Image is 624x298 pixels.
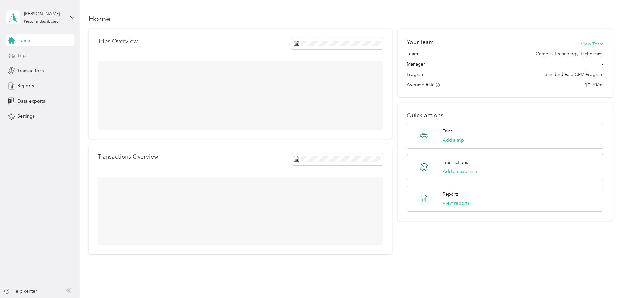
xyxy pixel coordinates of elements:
button: Help center [4,288,37,295]
button: View reports [443,200,469,207]
span: Reports [17,82,34,89]
span: Program [407,71,424,78]
span: Settings [17,113,35,120]
button: Add a trip [443,137,464,144]
p: Trips Overview [98,38,138,45]
p: Trips [443,128,452,134]
p: Transactions [443,159,468,166]
div: [PERSON_NAME] [24,10,65,17]
iframe: Everlance-gr Chat Button Frame [587,261,624,298]
span: Average Rate [407,82,435,88]
span: Data exports [17,98,45,105]
button: View Team [581,41,603,47]
span: Team [407,50,418,57]
p: Reports [443,191,459,198]
span: - [602,61,603,68]
p: Quick actions [407,112,603,119]
span: Standard Rate CPM Program [545,71,603,78]
p: Transactions Overview [98,153,158,160]
span: $0.70/mi [585,81,603,88]
span: Manager [407,61,425,68]
span: Trips [17,52,27,59]
span: Home [17,37,30,44]
h2: Your Team [407,38,434,46]
span: Campus Technology Technicians [536,50,603,57]
div: Personal dashboard [24,20,59,24]
h1: Home [89,15,110,22]
span: Transactions [17,67,44,74]
button: Add an expense [443,168,477,175]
